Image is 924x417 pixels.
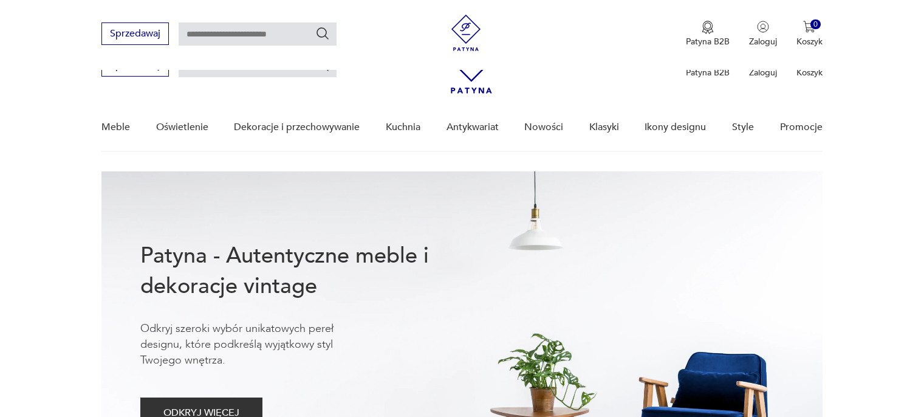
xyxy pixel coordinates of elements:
[589,104,619,151] a: Klasyki
[780,104,823,151] a: Promocje
[101,62,169,71] a: Sprzedawaj
[101,30,169,39] a: Sprzedawaj
[796,36,823,47] p: Koszyk
[645,104,706,151] a: Ikony designu
[796,67,823,78] p: Koszyk
[796,21,823,47] button: 0Koszyk
[749,21,777,47] button: Zaloguj
[140,241,468,302] h1: Patyna - Autentyczne meble i dekoracje vintage
[315,26,330,41] button: Szukaj
[686,21,730,47] a: Ikona medaluPatyna B2B
[447,104,499,151] a: Antykwariat
[732,104,754,151] a: Style
[686,36,730,47] p: Patyna B2B
[810,19,821,30] div: 0
[686,21,730,47] button: Patyna B2B
[101,104,130,151] a: Meble
[686,67,730,78] p: Patyna B2B
[386,104,420,151] a: Kuchnia
[749,36,777,47] p: Zaloguj
[140,321,371,368] p: Odkryj szeroki wybór unikatowych pereł designu, które podkreślą wyjątkowy styl Twojego wnętrza.
[156,104,208,151] a: Oświetlenie
[757,21,769,33] img: Ikonka użytkownika
[803,21,815,33] img: Ikona koszyka
[234,104,360,151] a: Dekoracje i przechowywanie
[101,22,169,45] button: Sprzedawaj
[524,104,563,151] a: Nowości
[702,21,714,34] img: Ikona medalu
[749,67,777,78] p: Zaloguj
[448,15,484,51] img: Patyna - sklep z meblami i dekoracjami vintage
